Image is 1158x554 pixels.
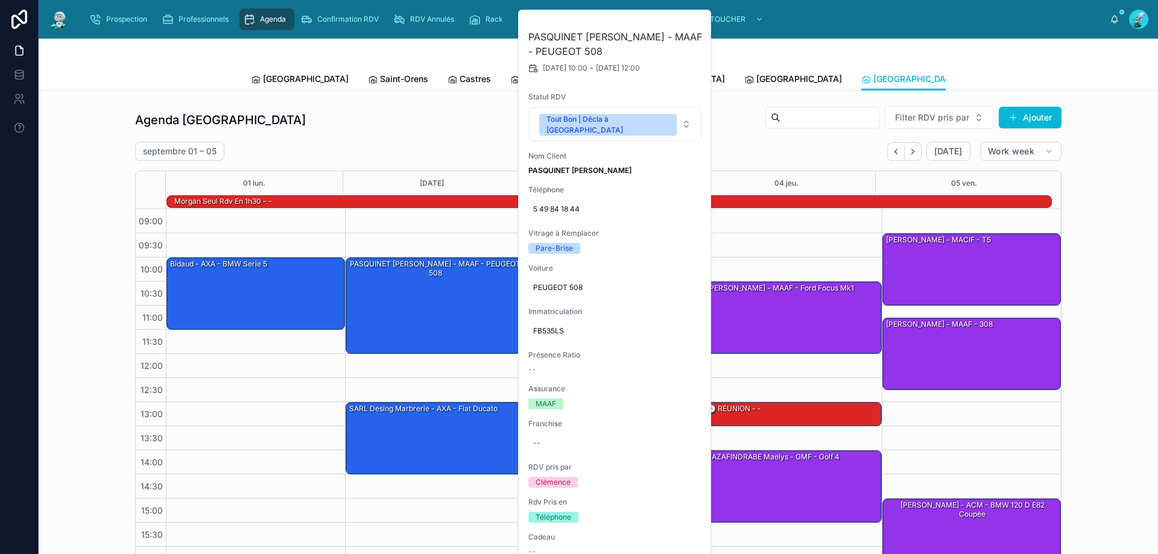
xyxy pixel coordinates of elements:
span: Téléphone [528,185,702,195]
span: Saint-Orens [380,73,428,85]
div: [PERSON_NAME] - MACIF - T5 [885,235,992,245]
span: 09:00 [136,216,166,226]
div: scrollable content [80,6,1110,33]
span: 12:30 [138,385,166,395]
div: PASQUINET [PERSON_NAME] - MAAF - PEUGEOT 508 [348,259,523,279]
button: 05 ven. [951,171,977,195]
span: Professionnels [179,14,229,24]
span: Work week [988,146,1034,157]
div: SARL Desing Marbrerie - AXA - Fiat ducato [346,403,524,474]
a: [GEOGRAPHIC_DATA] [251,68,349,92]
div: Téléphone [536,512,571,523]
img: App logo [48,10,70,29]
div: Clémence [536,477,571,488]
div: Tout Bon | Décla à [GEOGRAPHIC_DATA] [546,114,669,136]
span: [DATE] 10:00 [543,63,587,73]
div: [PERSON_NAME] - MAAF - Ford focus mk1 [706,283,855,294]
span: Franchise [528,419,702,429]
span: 5 49 84 18 44 [533,204,697,214]
a: Cadeaux [514,8,574,30]
span: Agenda [260,14,286,24]
span: - [590,63,593,73]
span: Filter RDV pris par [895,112,969,124]
span: 11:30 [139,336,166,347]
span: Assurance [528,384,702,394]
button: [DATE] [420,171,444,195]
span: Cadeau [528,532,702,542]
span: Immatriculation [528,307,702,316]
span: 12:00 [138,360,166,371]
div: RAZAFINDRABE Maelys - GMF - golf 4 [704,451,881,522]
span: 09:30 [136,240,166,250]
div: [PERSON_NAME] - MACIF - T5 [883,234,1060,305]
a: Confirmation RDV [297,8,387,30]
div: [PERSON_NAME] - MAAF - Ford focus mk1 [704,282,881,353]
div: 🕒 RÉUNION - - [706,403,762,414]
div: Pare-Brise [536,243,573,254]
span: Statut RDV [528,92,702,102]
a: NE PAS TOUCHER [662,8,770,30]
div: Bidaud - AXA - BMW serie 5 [167,258,344,329]
a: Castres [448,68,491,92]
div: -- [533,438,540,448]
a: [GEOGRAPHIC_DATA] [510,68,608,92]
button: Select Button [529,107,701,141]
span: [GEOGRAPHIC_DATA] [756,73,842,85]
h2: PASQUINET [PERSON_NAME] - MAAF - PEUGEOT 508 [528,30,702,58]
span: Prospection [106,14,147,24]
button: 01 lun. [243,171,265,195]
span: RDV Annulés [410,14,454,24]
button: Select Button [885,106,994,129]
span: 15:00 [138,505,166,515]
span: RDV pris par [528,462,702,472]
div: Morgan seul rdv en 1h30 - - [173,196,273,207]
div: [PERSON_NAME] - MAAF - 308 [885,319,994,330]
button: 04 jeu. [774,171,799,195]
span: FB535LS [533,326,697,336]
a: Agenda [239,8,294,30]
div: Bidaud - AXA - BMW serie 5 [169,259,268,269]
span: 11:00 [139,312,166,323]
span: [DATE] [934,146,963,157]
span: Confirmation RDV [317,14,379,24]
div: MAAF [536,398,556,409]
span: 10:30 [138,288,166,298]
span: Voiture [528,263,702,273]
span: NE PAS TOUCHER [683,14,745,24]
a: Prospection [86,8,156,30]
a: Saint-Orens [368,68,428,92]
div: 🕒 RÉUNION - - [704,403,881,426]
div: RAZAFINDRABE Maelys - GMF - golf 4 [706,452,841,462]
h1: Agenda [GEOGRAPHIC_DATA] [135,112,306,128]
span: -- [528,365,536,374]
div: Morgan seul rdv en 1h30 - - [173,195,273,207]
button: Work week [980,142,1061,161]
span: [GEOGRAPHIC_DATA] [263,73,349,85]
span: Nom Client [528,151,702,161]
a: Rack [465,8,511,30]
button: Back [887,142,905,161]
span: 13:00 [138,409,166,419]
span: Castres [460,73,491,85]
span: [GEOGRAPHIC_DATA] [873,73,959,85]
div: PASQUINET [PERSON_NAME] - MAAF - PEUGEOT 508 [346,258,524,353]
span: 14:30 [138,481,166,491]
div: [PERSON_NAME] - MAAF - 308 [883,318,1060,389]
a: [GEOGRAPHIC_DATA] [744,68,842,92]
div: [PERSON_NAME] - ACM - BMW 120 d e82 coupée [885,500,1060,520]
span: Vitrage à Remplacer [528,228,702,238]
span: 13:30 [138,433,166,443]
div: SARL Desing Marbrerie - AXA - Fiat ducato [348,403,499,414]
button: [DATE] [926,142,970,161]
span: Rdv Pris en [528,497,702,507]
a: Professionnels [158,8,237,30]
button: Ajouter [999,107,1061,128]
span: 10:00 [138,264,166,274]
strong: PASQUINET [PERSON_NAME] [528,166,631,175]
span: 15:30 [138,529,166,540]
span: [DATE] 12:00 [596,63,640,73]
